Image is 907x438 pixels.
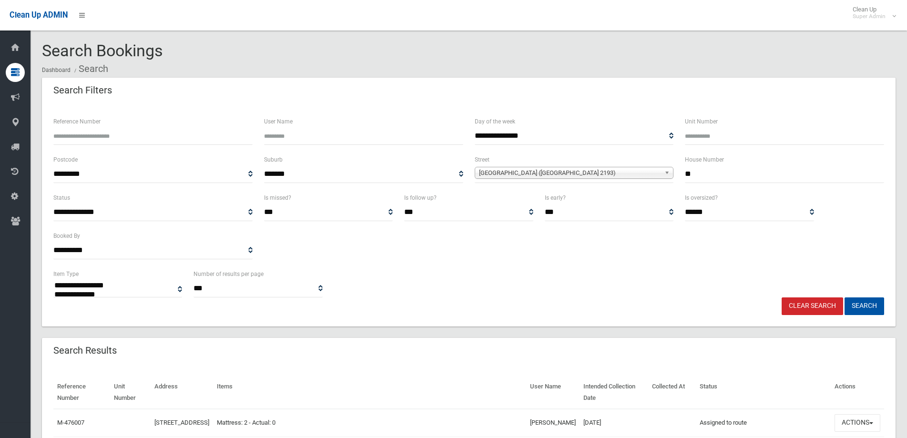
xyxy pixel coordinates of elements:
span: [GEOGRAPHIC_DATA] ([GEOGRAPHIC_DATA] 2193) [479,167,661,179]
a: Dashboard [42,67,71,73]
label: Number of results per page [194,269,264,279]
label: Postcode [53,154,78,165]
a: [STREET_ADDRESS] [154,419,209,426]
header: Search Results [42,341,128,360]
label: Status [53,193,70,203]
label: Unit Number [685,116,718,127]
th: Unit Number [110,376,151,409]
label: Is missed? [264,193,291,203]
a: M-476007 [57,419,84,426]
th: Items [213,376,526,409]
label: User Name [264,116,293,127]
span: Clean Up ADMIN [10,10,68,20]
label: Is early? [545,193,566,203]
label: Is follow up? [404,193,437,203]
label: Is oversized? [685,193,718,203]
label: Reference Number [53,116,101,127]
th: Status [696,376,831,409]
header: Search Filters [42,81,123,100]
button: Actions [835,414,880,432]
label: Day of the week [475,116,515,127]
label: House Number [685,154,724,165]
label: Suburb [264,154,283,165]
td: [PERSON_NAME] [526,409,580,437]
span: Search Bookings [42,41,163,60]
td: [DATE] [580,409,648,437]
label: Item Type [53,269,79,279]
li: Search [72,60,108,78]
a: Clear Search [782,297,843,315]
th: Reference Number [53,376,110,409]
th: Collected At [648,376,696,409]
button: Search [845,297,884,315]
th: Address [151,376,213,409]
label: Booked By [53,231,80,241]
label: Street [475,154,489,165]
span: Clean Up [848,6,895,20]
small: Super Admin [853,13,886,20]
th: Actions [831,376,884,409]
th: User Name [526,376,580,409]
td: Mattress: 2 - Actual: 0 [213,409,526,437]
th: Intended Collection Date [580,376,648,409]
td: Assigned to route [696,409,831,437]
